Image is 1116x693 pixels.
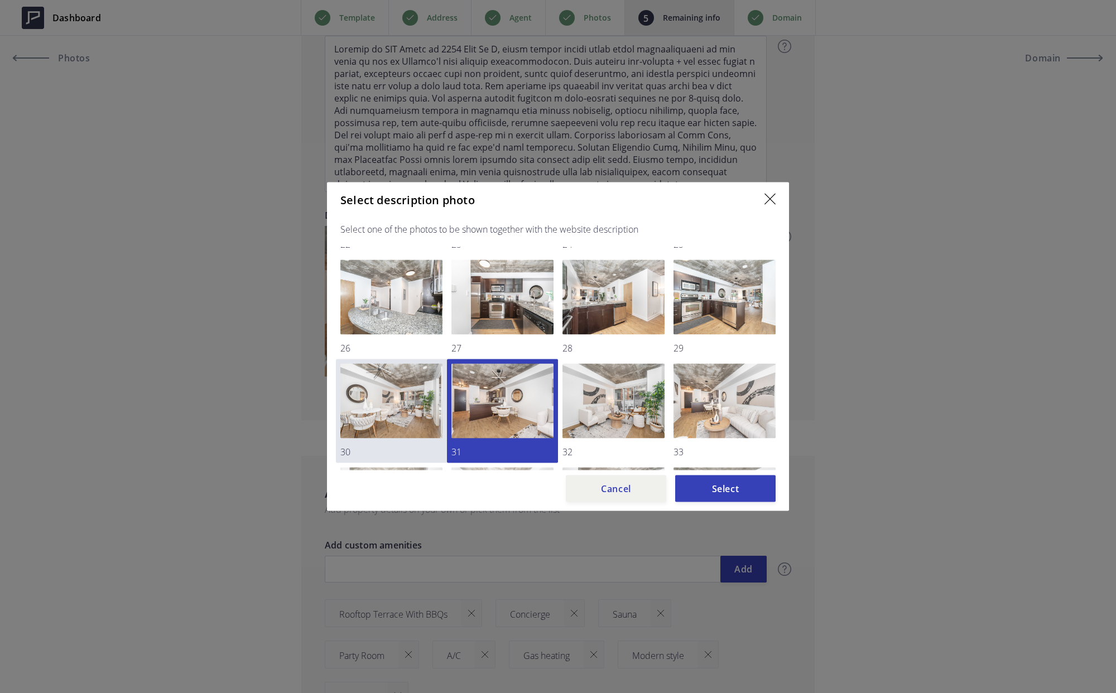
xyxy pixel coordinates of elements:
[340,223,776,236] p: Select one of the photos to be shown together with the website description
[340,445,442,459] p: 30
[562,341,665,355] p: 28
[340,194,475,207] h5: Select description photo
[675,475,776,502] button: Select
[451,341,554,355] p: 27
[566,475,666,502] button: Cancel
[340,341,442,355] p: 26
[764,193,776,204] img: close
[562,445,665,459] p: 32
[674,445,776,459] p: 33
[674,341,776,355] p: 29
[451,445,554,459] p: 31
